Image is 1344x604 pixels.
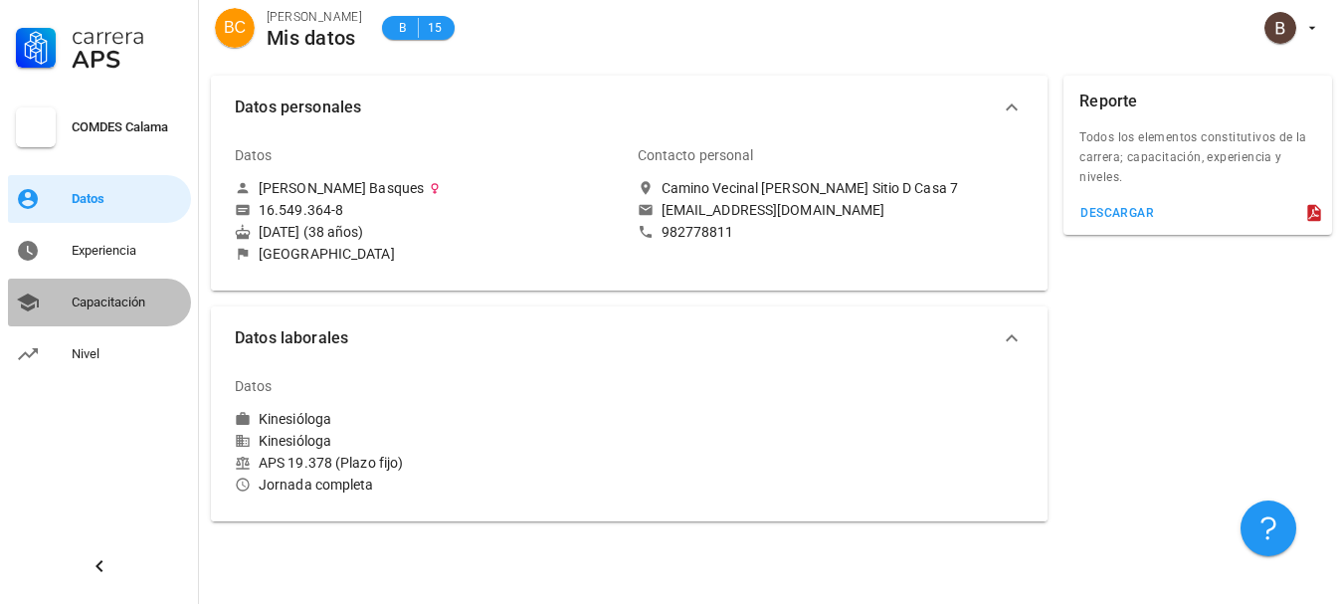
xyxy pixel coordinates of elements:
a: Experiencia [8,227,191,275]
button: descargar [1071,199,1162,227]
span: Datos laborales [235,324,1000,352]
div: Capacitación [72,295,183,310]
span: BC [224,8,246,48]
div: Mis datos [267,27,362,49]
div: avatar [1264,12,1296,44]
div: 982778811 [662,223,734,241]
div: Kinesióloga [235,432,622,450]
a: 982778811 [638,223,1025,241]
div: [PERSON_NAME] [267,7,362,27]
button: Datos personales [211,76,1048,139]
a: Datos [8,175,191,223]
div: COMDES Calama [72,119,183,135]
div: [DATE] (38 años) [235,223,622,241]
div: [EMAIL_ADDRESS][DOMAIN_NAME] [662,201,885,219]
div: Todos los elementos constitutivos de la carrera; capacitación, experiencia y niveles. [1063,127,1332,199]
div: Datos [235,362,273,410]
div: Jornada completa [235,476,622,494]
span: 15 [427,18,443,38]
button: Datos laborales [211,306,1048,370]
div: Kinesióloga [259,410,331,428]
div: Contacto personal [638,131,754,179]
div: Datos [235,131,273,179]
div: Reporte [1079,76,1137,127]
div: 16.549.364-8 [259,201,343,219]
a: Nivel [8,330,191,378]
div: Camino Vecinal [PERSON_NAME] Sitio D Casa 7 [662,179,958,197]
span: B [394,18,410,38]
span: Datos personales [235,94,1000,121]
div: Datos [72,191,183,207]
div: [GEOGRAPHIC_DATA] [259,245,395,263]
div: Nivel [72,346,183,362]
a: [EMAIL_ADDRESS][DOMAIN_NAME] [638,201,1025,219]
div: Carrera [72,24,183,48]
a: Camino Vecinal [PERSON_NAME] Sitio D Casa 7 [638,179,1025,197]
div: [PERSON_NAME] Basques [259,179,424,197]
div: Experiencia [72,243,183,259]
div: APS [72,48,183,72]
div: descargar [1079,206,1154,220]
div: avatar [215,8,255,48]
div: APS 19.378 (Plazo fijo) [235,454,622,472]
a: Capacitación [8,279,191,326]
